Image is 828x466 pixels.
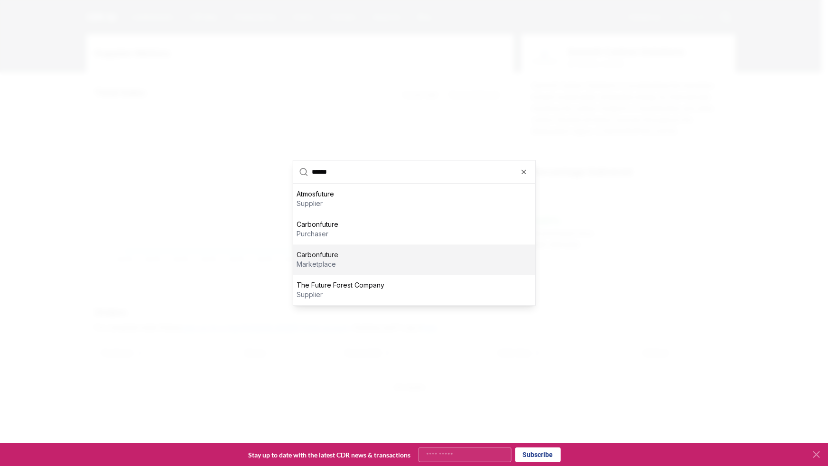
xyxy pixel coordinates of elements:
[297,290,385,300] p: supplier
[297,260,339,270] p: marketplace
[297,220,339,230] p: Carbonfuture
[297,190,335,199] p: Atmosfuture
[297,251,339,260] p: Carbonfuture
[297,230,339,239] p: purchaser
[297,281,385,290] p: The Future Forest Company
[297,199,335,209] p: supplier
